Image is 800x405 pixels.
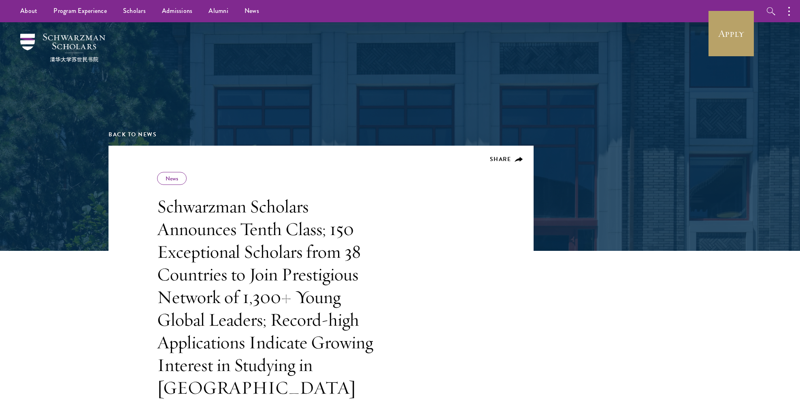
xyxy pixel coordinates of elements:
[490,156,523,163] button: Share
[109,130,157,139] a: Back to News
[490,155,511,163] span: Share
[157,195,388,399] h1: Schwarzman Scholars Announces Tenth Class; 150 Exceptional Scholars from 38 Countries to Join Pre...
[709,11,754,56] a: Apply
[166,174,178,182] a: News
[20,34,105,62] img: Schwarzman Scholars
